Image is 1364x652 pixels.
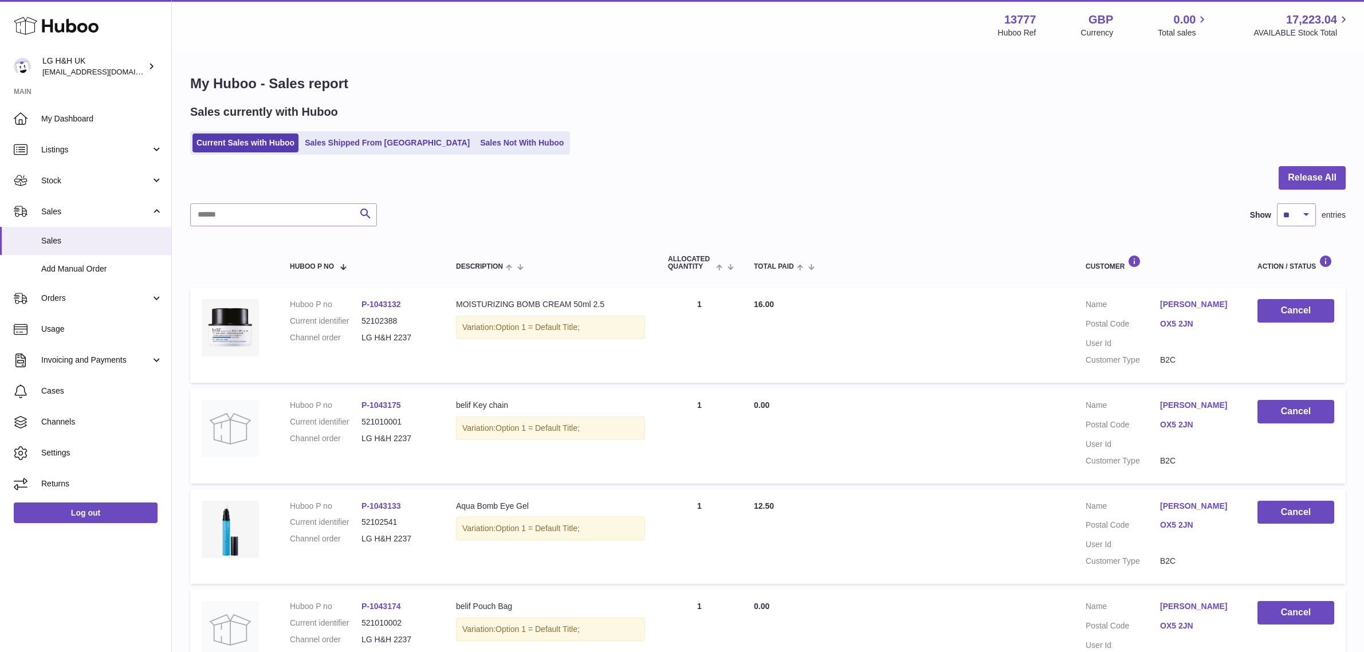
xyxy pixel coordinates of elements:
dd: 521010001 [361,417,433,427]
dd: 52102541 [361,517,433,528]
a: P-1043133 [361,501,401,510]
span: Description [456,263,503,270]
h1: My Huboo - Sales report [190,74,1346,93]
dt: Postal Code [1086,620,1160,634]
td: 1 [657,489,742,584]
a: P-1043132 [361,300,401,309]
img: 1_7.jpg [202,299,259,356]
dt: Customer Type [1086,355,1160,366]
span: 0.00 [754,400,769,410]
dt: User Id [1086,439,1160,450]
dt: Postal Code [1086,419,1160,433]
dt: Current identifier [290,417,361,427]
span: Channels [41,417,163,427]
dt: Huboo P no [290,601,361,612]
a: Sales Shipped From [GEOGRAPHIC_DATA] [301,133,474,152]
a: [PERSON_NAME] [1160,299,1235,310]
dd: B2C [1160,455,1235,466]
a: [PERSON_NAME] [1160,501,1235,512]
span: Add Manual Order [41,264,163,274]
dt: Name [1086,601,1160,615]
div: Variation: [456,517,645,540]
span: Option 1 = Default Title; [496,624,580,634]
span: 17,223.04 [1286,12,1337,28]
span: Option 1 = Default Title; [496,524,580,533]
dt: Name [1086,400,1160,414]
a: OX5 2JN [1160,520,1235,531]
button: Release All [1279,166,1346,190]
span: 0.00 [754,602,769,611]
dd: 521010002 [361,618,433,629]
dt: Customer Type [1086,556,1160,567]
span: Usage [41,324,163,335]
span: My Dashboard [41,113,163,124]
div: Huboo Ref [998,28,1036,38]
a: OX5 2JN [1160,620,1235,631]
span: Total sales [1158,28,1209,38]
dt: Channel order [290,634,361,645]
span: Settings [41,447,163,458]
dt: User Id [1086,640,1160,651]
span: Cases [41,386,163,396]
a: Current Sales with Huboo [192,133,298,152]
dd: LG H&H 2237 [361,533,433,544]
strong: 13777 [1004,12,1036,28]
div: Aqua Bomb Eye Gel [456,501,645,512]
span: 12.50 [754,501,774,510]
a: [PERSON_NAME] [1160,400,1235,411]
span: Invoicing and Payments [41,355,151,366]
a: P-1043174 [361,602,401,611]
span: 16.00 [754,300,774,309]
a: [PERSON_NAME] [1160,601,1235,612]
td: 1 [657,288,742,383]
span: Sales [41,235,163,246]
dt: Current identifier [290,316,361,327]
span: Option 1 = Default Title; [496,323,580,332]
dt: Huboo P no [290,501,361,512]
dt: Channel order [290,533,361,544]
a: P-1043175 [361,400,401,410]
a: Sales Not With Huboo [476,133,568,152]
img: veechen@lghnh.co.uk [14,58,31,75]
dd: LG H&H 2237 [361,332,433,343]
a: 0.00 Total sales [1158,12,1209,38]
a: Log out [14,502,158,523]
dt: User Id [1086,539,1160,550]
dt: Huboo P no [290,299,361,310]
dt: Current identifier [290,618,361,629]
dt: Channel order [290,332,361,343]
div: belif Key chain [456,400,645,411]
dt: Postal Code [1086,319,1160,332]
div: LG H&H UK [42,56,146,77]
label: Show [1250,210,1271,221]
img: no-photo.jpg [202,400,259,457]
div: belif Pouch Bag [456,601,645,612]
dt: Name [1086,299,1160,313]
dt: Customer Type [1086,455,1160,466]
span: Huboo P no [290,263,334,270]
span: Option 1 = Default Title; [496,423,580,433]
span: Listings [41,144,151,155]
dt: Huboo P no [290,400,361,411]
div: Action / Status [1257,255,1334,270]
span: Total paid [754,263,794,270]
span: [EMAIL_ADDRESS][DOMAIN_NAME] [42,67,168,76]
img: 1_8.jpg [202,501,259,558]
td: 1 [657,388,742,484]
dt: Postal Code [1086,520,1160,533]
span: entries [1322,210,1346,221]
dd: LG H&H 2237 [361,634,433,645]
span: Sales [41,206,151,217]
dd: 52102388 [361,316,433,327]
span: ALLOCATED Quantity [668,256,713,270]
dd: B2C [1160,355,1235,366]
div: Currency [1081,28,1114,38]
div: MOISTURIZING BOMB CREAM 50ml 2.5 [456,299,645,310]
div: Customer [1086,255,1235,270]
span: AVAILABLE Stock Total [1253,28,1350,38]
button: Cancel [1257,400,1334,423]
div: Variation: [456,417,645,440]
div: Variation: [456,316,645,339]
button: Cancel [1257,299,1334,323]
h2: Sales currently with Huboo [190,104,338,120]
